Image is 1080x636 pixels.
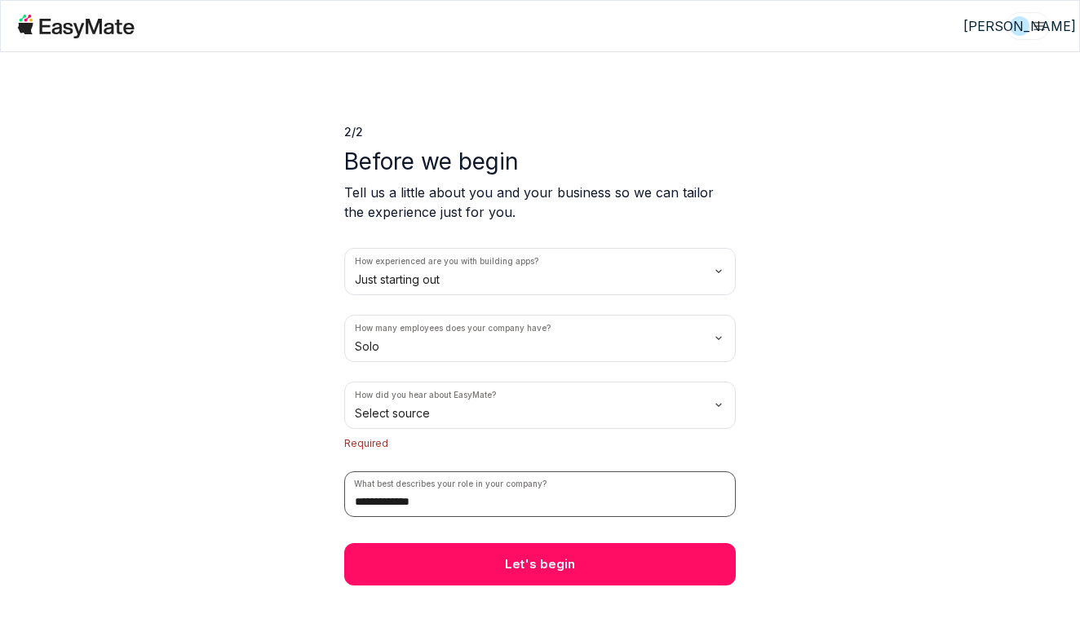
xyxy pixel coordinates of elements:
p: Required [344,435,736,452]
div: [PERSON_NAME] [1010,16,1029,36]
label: How experienced are you with building apps? [355,255,538,267]
button: Let's begin [344,543,736,585]
label: How many employees does your company have? [355,322,551,334]
label: How did you hear about EasyMate? [355,389,496,401]
p: 2 / 2 [344,124,736,140]
p: Before we begin [344,147,736,176]
p: Tell us a little about you and your business so we can tailor the experience just for you. [344,183,736,222]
